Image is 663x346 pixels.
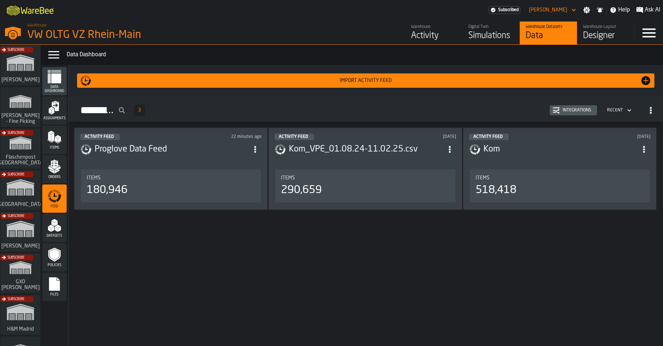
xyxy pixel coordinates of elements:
span: Subscribe [8,131,24,135]
div: Warehouse [411,24,457,29]
div: Title [281,175,450,181]
li: menu Datasets [42,214,67,242]
h3: Kom_VPE_01.08.24-11.02.25.csv [289,144,443,155]
span: Subscribe [8,256,24,260]
span: Help [618,6,630,14]
span: Ask AI [645,6,660,14]
span: Items [87,175,101,181]
div: VW OLTG VZ Rhein-Main [27,29,221,42]
span: Items [281,175,295,181]
div: Title [87,175,256,181]
div: Digital Twin [468,24,514,29]
label: button-toggle-Help [607,6,633,14]
span: Activity Feed [473,135,503,139]
span: Assignments [42,116,67,120]
a: link-to-/wh/i/44979e6c-6f66-405e-9874-c1e29f02a54a/settings/billing [488,6,520,14]
a: link-to-/wh/i/72fe6713-8242-4c3c-8adf-5d67388ea6d5/simulations [0,45,40,87]
a: link-to-/wh/i/44979e6c-6f66-405e-9874-c1e29f02a54a/feed/ [405,21,462,44]
div: stat-Items [470,169,650,202]
div: Title [476,175,644,181]
label: button-toggle-Settings [580,6,593,14]
div: Menu Subscription [488,6,520,14]
button: button-Integrations [550,105,597,115]
li: menu Assignments [42,96,67,125]
div: Updated: 3/14/2025, 7:33:06 PM Created: 3/14/2025, 7:32:09 PM [386,134,456,139]
a: link-to-/wh/i/a0d9589e-ccad-4b62-b3a5-e9442830ef7e/simulations [0,129,40,170]
div: Updated: 8/12/2025, 3:14:19 PM Created: 1/29/2025, 9:16:05 AM [191,134,262,139]
button: button-Import Activity Feed [77,73,654,88]
span: Feed [42,205,67,208]
div: Designer [583,30,629,42]
a: link-to-/wh/i/48cbecf7-1ea2-4bc9-a439-03d5b66e1a58/simulations [0,87,40,129]
div: ItemListCard-DashboardItemContainer [463,128,657,210]
div: Data Dashboard [67,51,660,59]
section: card-DataDashboardCard [275,168,456,204]
h3: Kom [483,144,638,155]
li: menu Orders [42,155,67,184]
a: link-to-/wh/i/44979e6c-6f66-405e-9874-c1e29f02a54a/data [520,21,577,44]
div: Import Activity Feed [91,78,640,83]
span: Subscribe [8,48,24,52]
label: button-toggle-Menu [635,21,663,44]
div: status-5 2 [469,134,509,140]
a: link-to-/wh/i/44979e6c-6f66-405e-9874-c1e29f02a54a/simulations [462,21,520,44]
div: status-5 2 [80,134,120,140]
div: stat-Items [275,169,455,202]
span: Items [476,175,490,181]
div: ItemListCard-DashboardItemContainer [74,128,268,210]
div: 290,659 [281,184,322,197]
span: Subscribed [498,8,519,13]
h3: Proglove Data Feed [95,144,249,155]
div: Data [526,30,571,42]
label: button-toggle-Data Menu [44,48,64,62]
span: Orders [42,175,67,179]
span: Activity Feed [279,135,308,139]
div: ItemListCard-DashboardItemContainer [268,128,462,210]
div: DropdownMenuValue-Sebastian Petruch Petruch [529,7,567,13]
section: card-DataDashboardCard [469,168,651,204]
div: Warehouse Layout [583,24,629,29]
div: 518,418 [476,184,516,197]
div: DropdownMenuValue-Sebastian Petruch Petruch [526,6,577,14]
a: link-to-/wh/i/1653e8cc-126b-480f-9c47-e01e76aa4a88/simulations [0,212,40,253]
li: menu Feed [42,184,67,213]
div: DropdownMenuValue-4 [607,108,623,113]
span: Warehouse [27,23,47,28]
span: Subscribe [8,173,24,177]
li: menu Policies [42,243,67,272]
label: button-toggle-Ask AI [633,6,663,14]
span: Subscribe [8,214,24,218]
h2: button-Activity Feed [68,96,663,122]
label: button-toggle-Notifications [593,6,606,14]
a: link-to-/wh/i/0438fb8c-4a97-4a5b-bcc6-2889b6922db0/simulations [0,295,40,336]
div: Integrations [560,108,594,113]
span: Datasets [42,234,67,238]
span: Items [42,146,67,150]
div: Simulations [468,30,514,42]
span: Subscribe [8,297,24,301]
div: Activity [411,30,457,42]
a: link-to-/wh/i/baca6aa3-d1fc-43c0-a604-2a1c9d5db74d/simulations [0,253,40,295]
span: Policies [42,263,67,267]
li: menu Data Dashboard [42,67,67,96]
li: menu Files [42,273,67,301]
div: Updated: 2/13/2025, 2:05:53 AM Created: 2/13/2025, 2:01:03 AM [580,134,650,139]
span: 3 [138,108,141,113]
li: menu Items [42,126,67,154]
a: link-to-/wh/i/b5402f52-ce28-4f27-b3d4-5c6d76174849/simulations [0,170,40,212]
section: card-DataDashboardCard [80,168,262,204]
div: status-5 2 [275,134,314,140]
div: ButtonLoadMore-Load More-Prev-First-Last [131,105,148,116]
div: DropdownMenuValue-4 [604,106,633,115]
div: stat-Items [81,169,261,202]
div: Warehouse Datasets [526,24,571,29]
span: Files [42,293,67,297]
span: Activity Feed [85,135,114,139]
a: link-to-/wh/i/44979e6c-6f66-405e-9874-c1e29f02a54a/designer [577,21,634,44]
